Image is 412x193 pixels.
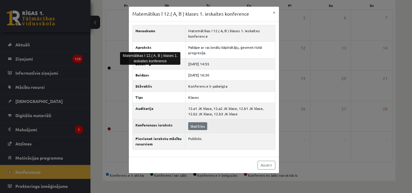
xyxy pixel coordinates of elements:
th: Stāvoklis [132,80,185,92]
td: Matemātikas I 12.( A, B ) klases 1. ieskaites konference [185,25,275,42]
th: Konferences ieraksts [132,119,185,133]
th: Auditorija [132,103,185,119]
button: × [269,7,279,18]
th: Pievienot ierakstu mācību resursiem [132,133,185,149]
h3: Matemātikas I 12.( A, B ) klases 1. ieskaites konference [132,10,249,17]
div: Matemātikas I 12.( A, B ) klases 1. ieskaites konference [120,52,180,65]
th: Nosaukums [132,25,185,42]
td: 12.a1 JK klase, 12.a2 JK klase, 12.b1 JK klase, 12.b2 JK klase, 12.b3 JK klase [185,103,275,119]
td: [DATE] 16:30 [185,69,275,80]
th: Apraksts [132,42,185,58]
td: Klases [185,92,275,103]
td: Publisks [185,133,275,149]
th: Tips [132,92,185,103]
td: Pakāpe ar racionālu kāpinātāju, ģeometriskā progresija. [185,42,275,58]
th: Beidzas [132,69,185,80]
a: Aizvērt [258,161,275,170]
td: [DATE] 14:55 [185,58,275,69]
a: Skatīties [188,122,207,130]
td: Konference ir pabeigta [185,80,275,92]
